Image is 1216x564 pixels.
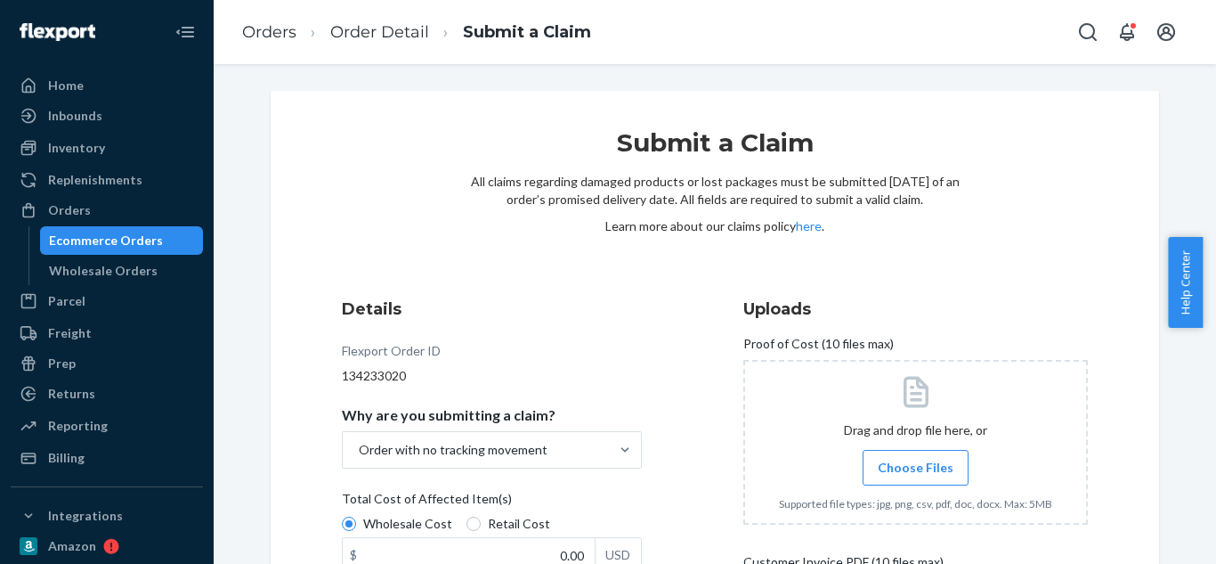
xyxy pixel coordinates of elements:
div: Home [48,77,84,94]
span: Proof of Cost (10 files max) [743,335,894,360]
img: Flexport logo [20,23,95,41]
a: Orders [11,196,203,225]
button: Open notifications [1109,14,1145,50]
p: Learn more about our claims policy . [470,217,960,235]
div: Inventory [48,139,105,157]
button: Integrations [11,502,203,530]
div: Flexport Order ID [342,342,441,367]
div: Amazon [48,537,96,555]
a: Order Detail [330,22,429,42]
input: Wholesale Cost [342,517,356,531]
a: here [796,218,822,233]
a: Ecommerce Orders [40,226,204,255]
div: Orders [48,201,91,219]
a: Inbounds [11,102,203,130]
h3: Details [342,298,642,321]
input: Retail Cost [466,517,481,531]
h1: Submit a Claim [470,127,960,173]
a: Wholesale Orders [40,257,204,285]
a: Replenishments [11,166,203,194]
div: Parcel [48,292,85,310]
a: Submit a Claim [463,22,591,42]
p: All claims regarding damaged products or lost packages must be submitted [DATE] of an order’s pro... [470,173,960,208]
a: Freight [11,319,203,347]
span: Choose Files [878,459,953,477]
button: Close Navigation [167,14,203,50]
div: Returns [48,385,95,403]
p: Why are you submitting a claim? [342,406,555,424]
div: 134233020 [342,367,642,385]
a: Amazon [11,532,203,560]
a: Billing [11,444,203,472]
div: Reporting [48,417,108,435]
button: Open Search Box [1070,14,1106,50]
span: Retail Cost [488,515,550,533]
div: Replenishments [48,171,142,189]
div: Inbounds [48,107,102,125]
ol: breadcrumbs [228,6,605,59]
a: Reporting [11,412,203,440]
div: Ecommerce Orders [49,232,163,249]
div: Freight [48,324,92,342]
span: Wholesale Cost [363,515,452,533]
a: Parcel [11,287,203,315]
a: Returns [11,380,203,408]
div: Order with no tracking movement [359,441,547,459]
span: Total Cost of Affected Item(s) [342,490,512,515]
a: Inventory [11,134,203,162]
div: Integrations [48,507,123,525]
div: Prep [48,355,76,372]
a: Orders [242,22,296,42]
a: Prep [11,349,203,378]
a: Home [11,71,203,100]
button: Open account menu [1148,14,1184,50]
div: Billing [48,449,85,467]
div: Wholesale Orders [49,262,158,280]
button: Help Center [1168,237,1203,328]
h3: Uploads [743,298,1088,321]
